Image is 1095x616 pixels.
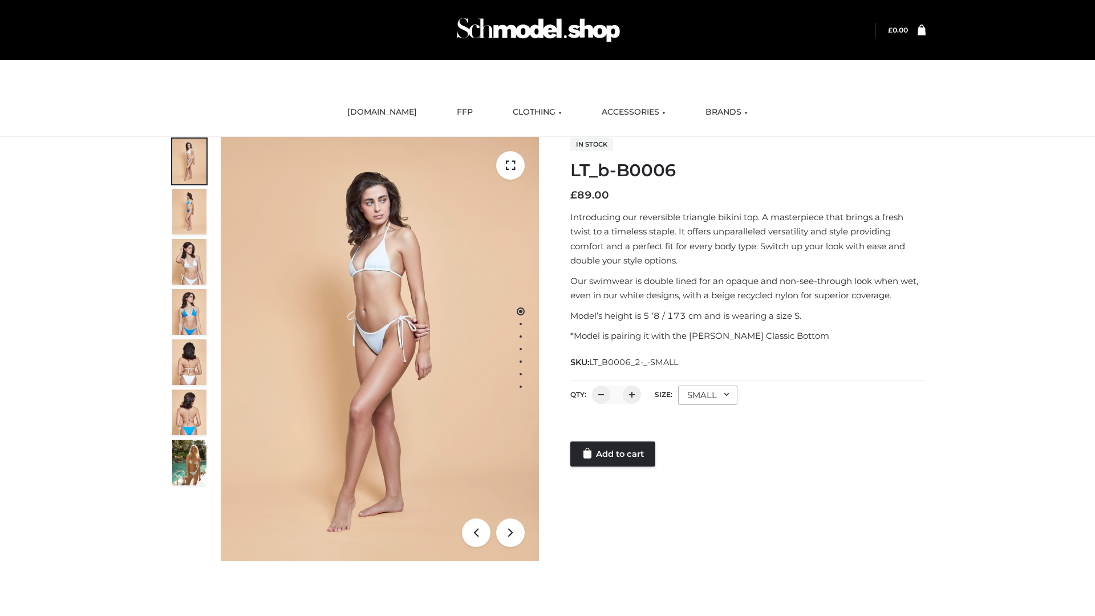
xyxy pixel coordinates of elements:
[570,160,926,181] h1: LT_b-B0006
[570,137,613,151] span: In stock
[888,26,893,34] span: £
[221,137,539,561] img: ArielClassicBikiniTop_CloudNine_AzureSky_OW114ECO_1
[172,440,206,485] img: Arieltop_CloudNine_AzureSky2.jpg
[172,239,206,285] img: ArielClassicBikiniTop_CloudNine_AzureSky_OW114ECO_3-scaled.jpg
[570,390,586,399] label: QTY:
[504,100,570,125] a: CLOTHING
[888,26,908,34] bdi: 0.00
[593,100,674,125] a: ACCESSORIES
[570,189,577,201] span: £
[172,339,206,385] img: ArielClassicBikiniTop_CloudNine_AzureSky_OW114ECO_7-scaled.jpg
[570,329,926,343] p: *Model is pairing it with the [PERSON_NAME] Classic Bottom
[570,355,679,369] span: SKU:
[697,100,756,125] a: BRANDS
[570,274,926,303] p: Our swimwear is double lined for an opaque and non-see-through look when wet, even in our white d...
[448,100,481,125] a: FFP
[172,189,206,234] img: ArielClassicBikiniTop_CloudNine_AzureSky_OW114ECO_2-scaled.jpg
[172,390,206,435] img: ArielClassicBikiniTop_CloudNine_AzureSky_OW114ECO_8-scaled.jpg
[888,26,908,34] a: £0.00
[339,100,425,125] a: [DOMAIN_NAME]
[570,309,926,323] p: Model’s height is 5 ‘8 / 173 cm and is wearing a size S.
[172,289,206,335] img: ArielClassicBikiniTop_CloudNine_AzureSky_OW114ECO_4-scaled.jpg
[570,210,926,268] p: Introducing our reversible triangle bikini top. A masterpiece that brings a fresh twist to a time...
[172,139,206,184] img: ArielClassicBikiniTop_CloudNine_AzureSky_OW114ECO_1-scaled.jpg
[655,390,672,399] label: Size:
[678,386,737,405] div: SMALL
[570,189,609,201] bdi: 89.00
[570,441,655,467] a: Add to cart
[453,7,624,52] img: Schmodel Admin 964
[589,357,678,367] span: LT_B0006_2-_-SMALL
